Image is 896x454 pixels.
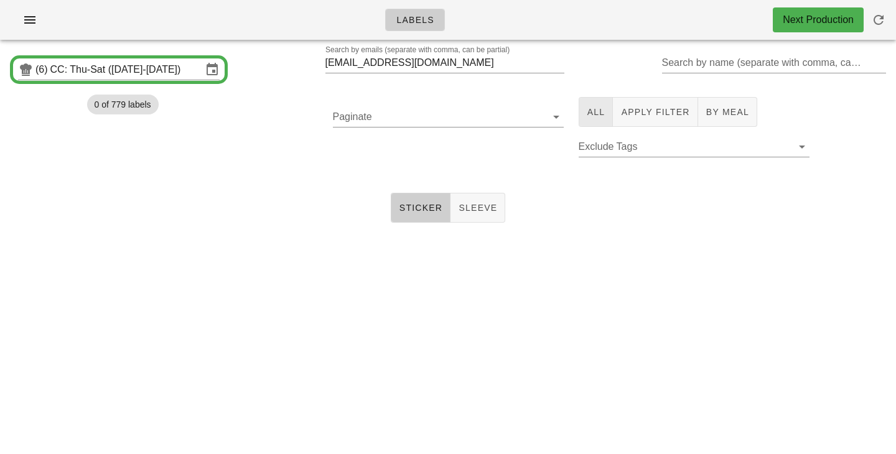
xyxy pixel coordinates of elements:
[35,63,50,76] div: (6)
[783,12,854,27] div: Next Production
[698,97,757,127] button: By Meal
[333,107,564,127] div: Paginate
[706,107,749,117] span: By Meal
[579,97,614,127] button: All
[325,45,510,55] label: Search by emails (separate with comma, can be partial)
[450,193,505,223] button: Sleeve
[579,137,810,157] div: Exclude Tags
[587,107,605,117] span: All
[385,9,445,31] a: Labels
[95,95,151,114] span: 0 of 779 labels
[396,15,434,25] span: Labels
[399,203,443,213] span: Sticker
[613,97,698,127] button: Apply Filter
[391,193,451,223] button: Sticker
[458,203,497,213] span: Sleeve
[620,107,689,117] span: Apply Filter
